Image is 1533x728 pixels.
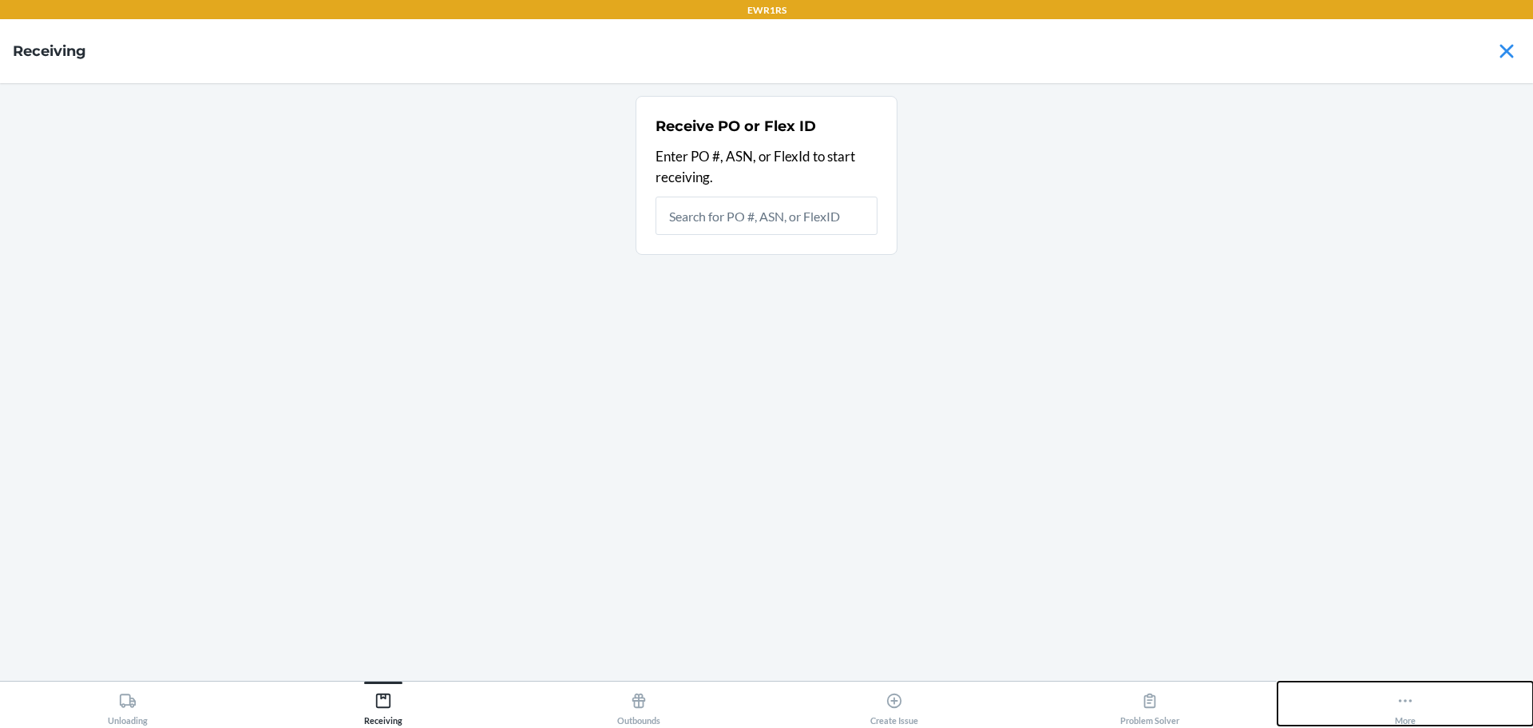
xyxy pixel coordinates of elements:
div: Problem Solver [1120,686,1179,726]
h2: Receive PO or Flex ID [656,116,816,137]
div: More [1395,686,1416,726]
h4: Receiving [13,41,86,62]
button: Problem Solver [1022,682,1277,726]
p: Enter PO #, ASN, or FlexId to start receiving. [656,146,877,187]
div: Unloading [108,686,148,726]
div: Create Issue [870,686,918,726]
div: Outbounds [617,686,660,726]
button: More [1277,682,1533,726]
button: Outbounds [511,682,766,726]
button: Receiving [255,682,511,726]
p: EWR1RS [747,3,786,18]
input: Search for PO #, ASN, or FlexID [656,197,877,235]
div: Receiving [364,686,402,726]
button: Create Issue [766,682,1022,726]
